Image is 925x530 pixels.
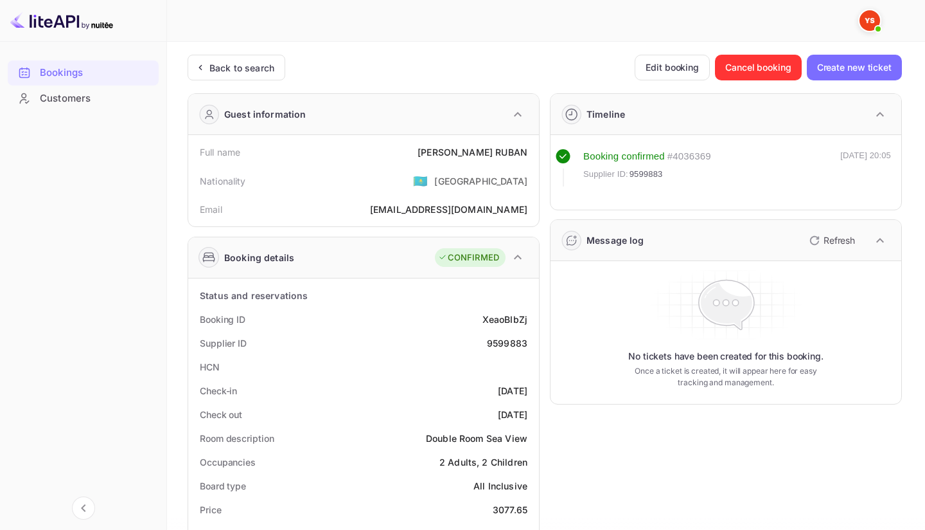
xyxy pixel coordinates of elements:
[426,432,527,445] div: Double Room Sea View
[487,336,527,350] div: 9599883
[200,336,247,350] div: Supplier ID
[413,169,428,192] span: United States
[224,107,306,121] div: Guest information
[802,230,860,251] button: Refresh
[667,149,711,164] div: # 4036369
[632,365,820,388] p: Once a ticket is created, it will appear here for easy tracking and management.
[859,10,880,31] img: Yandex Support
[200,203,222,216] div: Email
[200,313,245,326] div: Booking ID
[439,455,527,469] div: 2 Adults, 2 Children
[224,251,294,264] div: Booking details
[840,149,891,187] div: [DATE] 20:05
[586,107,625,121] div: Timeline
[200,479,246,493] div: Board type
[493,503,527,516] div: 3077.65
[40,66,152,80] div: Bookings
[200,384,237,398] div: Check-in
[434,174,527,188] div: [GEOGRAPHIC_DATA]
[200,145,240,159] div: Full name
[200,174,246,188] div: Nationality
[583,149,665,164] div: Booking confirmed
[473,479,527,493] div: All Inclusive
[72,497,95,520] button: Collapse navigation
[40,91,152,106] div: Customers
[498,408,527,421] div: [DATE]
[200,455,256,469] div: Occupancies
[200,360,220,374] div: HCN
[8,86,159,110] a: Customers
[200,408,242,421] div: Check out
[583,168,628,181] span: Supplier ID:
[586,233,644,247] div: Message log
[200,503,222,516] div: Price
[630,168,663,181] span: 9599883
[370,203,527,216] div: [EMAIL_ADDRESS][DOMAIN_NAME]
[200,289,308,302] div: Status and reservations
[209,61,274,75] div: Back to search
[635,55,710,80] button: Edit booking
[715,55,802,80] button: Cancel booking
[482,313,527,326] div: XeaoBIbZj
[438,251,499,264] div: CONFIRMED
[824,233,855,247] p: Refresh
[807,55,902,80] button: Create new ticket
[8,60,159,86] div: Bookings
[418,145,527,159] div: [PERSON_NAME] RUBAN
[200,432,274,445] div: Room description
[498,384,527,398] div: [DATE]
[628,350,824,363] p: No tickets have been created for this booking.
[8,60,159,84] a: Bookings
[10,10,113,31] img: LiteAPI logo
[8,86,159,111] div: Customers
